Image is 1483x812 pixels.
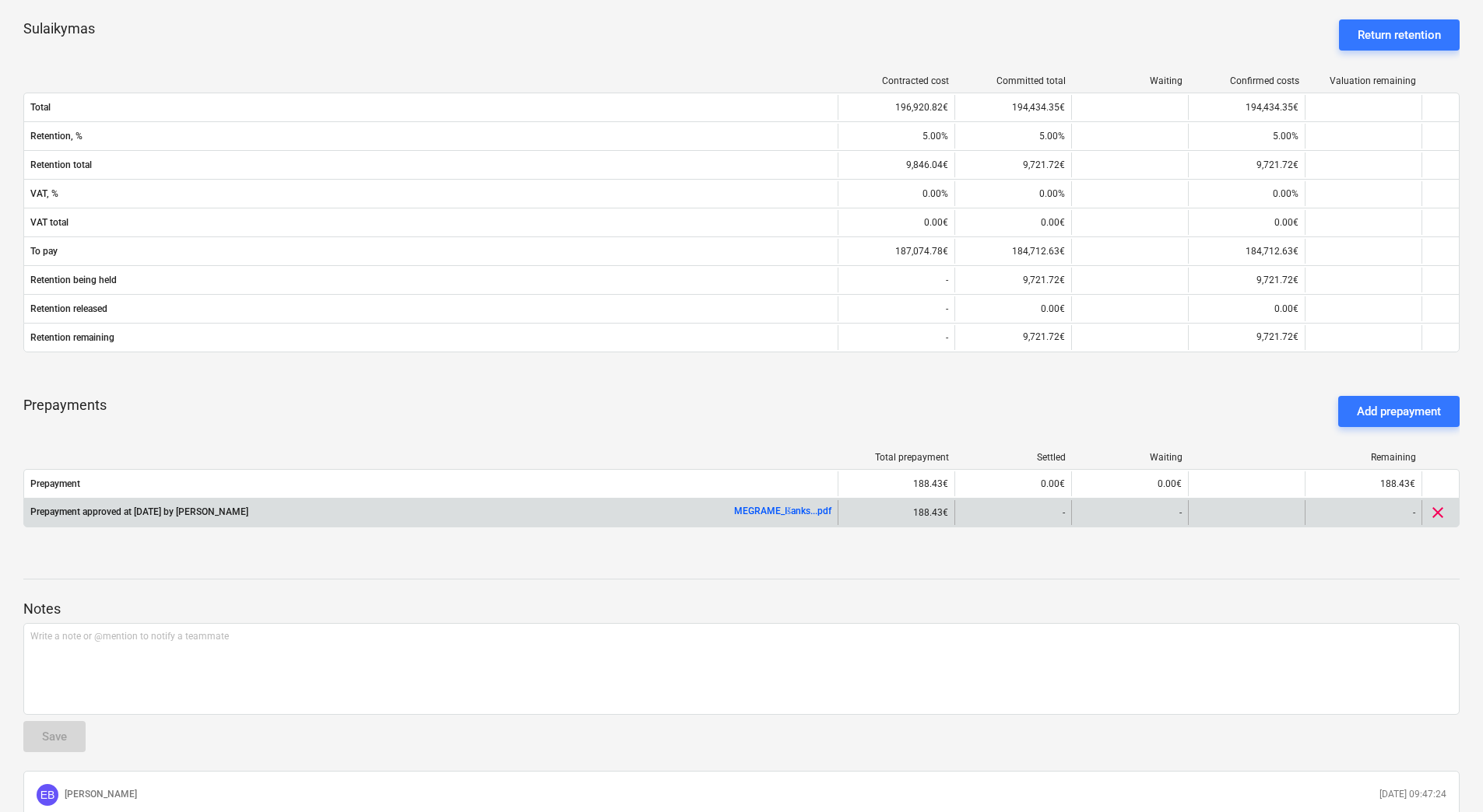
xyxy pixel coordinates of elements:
div: 194,434.35€ [954,95,1071,120]
span: To pay [30,246,831,257]
div: 9,721.72€ [1188,152,1305,177]
div: 0.00€ [954,471,1071,496]
div: 5.00% [954,124,1071,149]
div: 5.00% [838,124,954,149]
div: 9,721.72€ [954,268,1071,292]
div: - [838,296,954,321]
div: 0.00€ [954,296,1071,321]
div: - [1071,500,1188,525]
div: 5.00% [1188,124,1305,149]
div: Return retention [1358,25,1441,45]
div: - [954,500,1071,525]
span: VAT, % [30,188,831,199]
div: 187,074.78€ [838,239,954,264]
div: Eimantas Balčiūnas [37,784,58,806]
p: [DATE] 09:47:24 [1379,788,1446,801]
div: Settled [961,452,1066,463]
div: Valuation remaining [1312,75,1416,86]
p: Prepayment approved at [DATE] by [PERSON_NAME] [30,506,248,519]
p: 9,721.72€ [1023,331,1065,344]
div: Total prepayment [845,452,949,463]
p: 9,721.72€ [1256,331,1299,344]
p: [PERSON_NAME] [65,788,137,801]
button: Add prepayment [1338,396,1460,427]
div: - [1305,500,1422,525]
div: 0.00€ [838,210,954,235]
div: 184,712.63€ [1188,239,1305,264]
div: 0.00€ [954,210,1071,235]
span: clear [1429,503,1447,522]
div: 9,721.72€ [1188,268,1305,292]
a: MEGRAME_Išanks...pdf [734,506,831,516]
div: 0.00€ [1188,210,1305,235]
div: 0.00€ [1188,296,1305,321]
p: Prepayments [23,396,107,427]
div: 0.00% [838,181,954,206]
div: Add prepayment [1357,401,1441,422]
div: 184,712.63€ [954,239,1071,264]
span: VAT total [30,217,831,228]
span: Retention remaining [30,332,831,343]
span: Retention released [30,303,831,314]
div: Waiting [1078,452,1183,463]
div: 196,920.82€ [838,95,954,120]
div: 0.00% [1188,181,1305,206]
div: 188.43€ [838,500,954,525]
span: Retention being held [30,275,831,285]
div: Confirmed costs [1195,75,1299,86]
div: 0.00% [954,181,1071,206]
div: 9,846.04€ [838,152,954,177]
span: Retention total [30,159,831,170]
div: Contracted cost [845,75,949,86]
span: Total [30,102,831,113]
div: 194,434.35€ [1188,95,1305,120]
p: Sulaikymas [23,19,95,51]
div: 0.00€ [1071,471,1188,496]
div: Waiting [1078,75,1183,86]
span: Prepayment [30,478,831,489]
div: Remaining [1312,452,1416,463]
div: - [838,268,954,292]
div: 188.43€ [838,471,954,496]
span: Retention, % [30,131,831,142]
div: Committed total [961,75,1066,86]
div: 9,721.72€ [954,152,1071,177]
iframe: Chat Widget [1405,737,1483,812]
div: - [838,325,954,350]
div: 188.43€ [1305,471,1422,496]
p: Notes [23,600,1460,618]
button: Return retention [1339,19,1460,51]
span: EB [40,789,55,801]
